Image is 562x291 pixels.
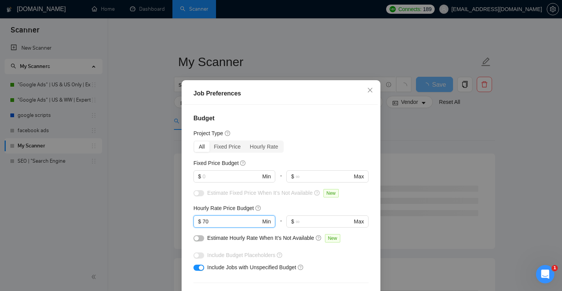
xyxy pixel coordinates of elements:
[207,235,314,241] span: Estimate Hourly Rate When It’s Not Available
[354,172,364,181] span: Max
[296,217,352,226] input: ∞
[207,252,275,258] span: Include Budget Placeholders
[245,141,283,152] div: Hourly Rate
[198,172,201,181] span: $
[316,235,322,241] span: question-circle
[203,217,261,226] input: 0
[193,114,369,123] h4: Budget
[193,129,223,137] h5: Project Type
[314,190,320,196] span: question-circle
[225,130,231,136] span: question-circle
[277,252,283,258] span: question-circle
[240,160,246,166] span: question-circle
[198,217,201,226] span: $
[262,217,271,226] span: Min
[275,215,286,234] div: -
[552,265,558,271] span: 1
[296,172,352,181] input: ∞
[194,141,210,152] div: All
[207,264,296,270] span: Include Jobs with Unspecified Budget
[203,172,261,181] input: 0
[193,159,239,167] h5: Fixed Price Budget
[193,204,254,212] h5: Hourly Rate Price Budget
[367,87,373,93] span: close
[354,217,364,226] span: Max
[255,205,262,211] span: question-circle
[323,189,339,197] span: New
[291,172,294,181] span: $
[275,170,286,189] div: -
[536,265,554,283] iframe: Intercom live chat
[360,80,380,101] button: Close
[193,89,369,98] div: Job Preferences
[207,190,313,196] span: Estimate Fixed Price When It’s Not Available
[298,264,304,270] span: question-circle
[291,217,294,226] span: $
[210,141,245,152] div: Fixed Price
[325,234,340,242] span: New
[262,172,271,181] span: Min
